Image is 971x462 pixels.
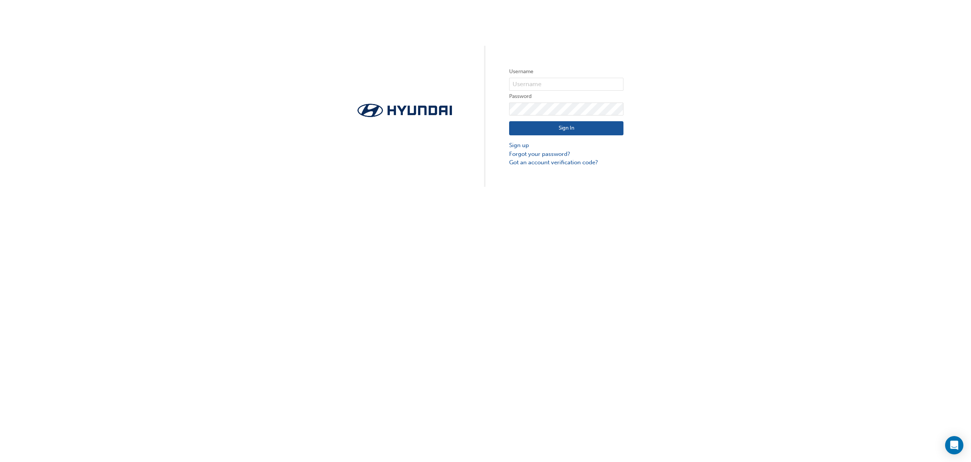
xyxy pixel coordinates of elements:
[509,158,623,167] a: Got an account verification code?
[509,141,623,150] a: Sign up
[509,67,623,76] label: Username
[509,121,623,136] button: Sign In
[509,78,623,91] input: Username
[509,150,623,159] a: Forgot your password?
[348,101,462,119] img: Trak
[509,92,623,101] label: Password
[945,436,963,454] div: Open Intercom Messenger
